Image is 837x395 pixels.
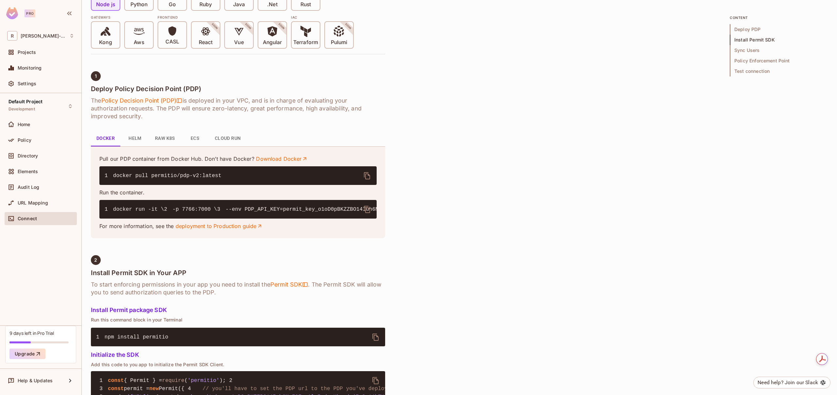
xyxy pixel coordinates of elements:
button: delete [368,373,384,388]
p: React [199,39,213,46]
p: Angular [263,39,282,46]
button: delete [368,329,384,345]
p: Node js [96,1,115,8]
span: ); [219,378,226,384]
div: Pro [25,9,35,17]
span: SOON [235,14,261,39]
p: Vue [234,39,244,46]
p: Aws [134,39,144,46]
span: 1 [105,172,113,180]
span: 2 [164,206,173,213]
span: Deploy PDP [730,24,828,35]
h5: Initialize the SDK [91,352,385,358]
span: Install Permit SDK [730,35,828,45]
span: SOON [335,14,361,39]
span: R [7,31,17,41]
span: 4 [184,385,196,393]
span: URL Mapping [18,200,48,206]
p: Java [233,1,245,8]
span: Sync Users [730,45,828,56]
p: Terraform [293,39,318,46]
a: Download Docker [256,155,308,162]
span: Policy [18,138,31,143]
span: require [162,378,184,384]
span: Settings [18,81,36,86]
p: Kong [99,39,112,46]
span: Audit Log [18,185,39,190]
p: Pulumi [331,39,347,46]
button: Helm [120,131,150,146]
button: Docker [91,131,120,146]
span: new [149,386,159,392]
span: 1 [105,206,113,213]
h4: Install Permit SDK in Your APP [91,269,385,277]
h5: Install Permit package SDK [91,307,385,313]
p: Python [130,1,147,8]
span: Connect [18,216,37,221]
p: For more information, see the [99,222,377,230]
code: -p 7766:7000 \ --env PDP_API_KEY=permit_key_o1oD0pBKZZBO14Iuh6MgFQFquAlvIgdmuKkavdsjEsSo14kTKtCLU... [105,206,756,212]
span: Permit SDK [270,281,308,288]
span: Default Project [9,99,43,104]
h6: To start enforcing permissions in your app you need to install the . The Permit SDK will allow yo... [91,281,385,296]
span: SOON [202,14,228,39]
p: Run the container. [99,189,377,196]
span: Help & Updates [18,378,53,383]
span: 1 [96,333,105,341]
span: Projects [18,50,36,55]
span: permit = [124,386,149,392]
span: { Permit } = [124,378,162,384]
p: Pull our PDP container from Docker Hub. Don’t have Docker? [99,155,377,162]
p: CASL [165,39,179,45]
div: IAC [291,15,354,20]
span: npm install permitio [105,334,168,340]
button: Cloud Run [210,131,246,146]
h4: Deploy Policy Decision Point (PDP) [91,85,385,93]
span: 1 [95,74,97,79]
span: 2 [226,377,238,385]
span: 2 [94,257,97,263]
span: 3 [217,206,226,213]
a: deployment to Production guide [176,222,263,230]
p: Add this code to you app to initialize the Permit SDK Client. [91,362,385,367]
span: Workspace: Ravikiran-807 [21,33,66,39]
span: const [108,386,124,392]
div: Gateways [91,15,154,20]
p: Run this command block in your Terminal [91,317,385,322]
p: content [730,15,828,20]
span: Policy Enforcement Point [730,56,828,66]
span: 3 [96,385,108,393]
button: delete [359,202,375,217]
div: Frontend [158,15,287,20]
span: docker run -it \ [113,206,164,212]
span: // you'll have to set the PDP url to the PDP you've deployed in the previous step [203,386,461,392]
span: Home [18,122,30,127]
span: 1 [96,377,108,385]
p: .Net [267,1,277,8]
button: Upgrade [9,349,45,359]
span: Directory [18,153,38,158]
button: Raw K8s [150,131,180,146]
span: const [108,378,124,384]
img: SReyMgAAAABJRU5ErkJggg== [6,7,18,19]
span: Test connection [730,66,828,76]
h6: The is deployed in your VPC, and is in charge of evaluating your authorization requests. The PDP ... [91,97,385,120]
span: Development [9,107,35,112]
div: Need help? Join our Slack [758,379,818,387]
p: Go [169,1,176,8]
p: Ruby [199,1,212,8]
span: Elements [18,169,38,174]
div: 9 days left in Pro Trial [9,330,54,336]
span: Policy Decision Point (PDP) [101,97,182,105]
span: Permit({ [159,386,184,392]
button: delete [359,168,375,184]
button: ECS [180,131,210,146]
span: docker pull permitio/pdp-v2:latest [113,173,222,179]
span: Monitoring [18,65,42,71]
p: Rust [300,1,311,8]
span: ( [184,378,188,384]
span: SOON [269,14,294,39]
span: 'permitio' [188,378,220,384]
